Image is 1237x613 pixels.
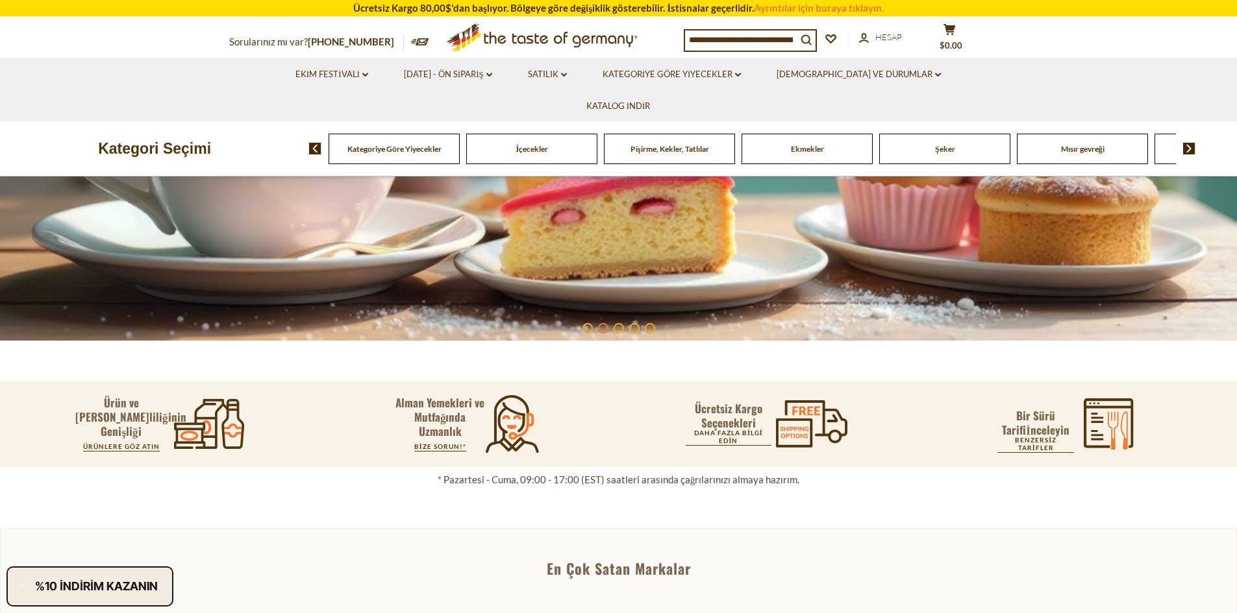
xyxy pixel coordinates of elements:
a: [PHONE_NUMBER] [308,36,394,47]
font: Alman Yemekleri ve Mutfağında Uzmanlık [395,394,484,439]
font: Ücretsiz Kargo Seçenekleri [695,400,762,431]
a: Ekim Festivali [295,67,368,82]
font: Kategori Seçimi [98,140,211,157]
a: DAHA FAZLA BİLGİ EDİN [686,429,771,444]
button: $0.00 [931,23,969,56]
font: DAHA FAZLA BİLGİ EDİN [694,429,763,444]
font: Ekim Festivali [295,69,360,79]
a: Kategoriye Göre Yiyecekler [603,67,742,82]
a: BENZERSİZ TARİFLER [997,436,1074,451]
font: BENZERSİZ TARİFLER [1015,436,1056,451]
font: Kategoriye Göre Yiyecekler [603,69,733,79]
a: ÜRÜNLERE GÖZ ATIN [83,442,160,450]
font: En Çok Satan Markalar [547,558,691,579]
a: İçecekler [516,144,548,154]
font: [DEMOGRAPHIC_DATA] ve Durumlar [777,69,932,79]
font: Ürün ve [PERSON_NAME]liliğinin Genişliği [75,394,186,439]
a: Katalog İndir [586,99,651,114]
a: Şeker [935,144,955,154]
a: [DEMOGRAPHIC_DATA] ve Durumlar [777,67,941,82]
font: Satılık [528,69,558,79]
a: Pişirme, Kekler, Tatlılar [631,144,709,154]
font: [DATE] - ÖN SİPARİŞ [404,69,484,79]
font: Katalog İndir [586,101,651,111]
a: Ayrıntılar için buraya tıklayın. [754,2,884,14]
img: sonraki ok [1183,143,1195,154]
font: * Pazartesi - Cuma, 09:00 - 17:00 (EST) saatleri arasında çağrılarınızı almaya hazırım. [438,474,800,485]
font: Hesap [875,32,902,42]
a: Kategoriye Göre Yiyecekler [347,144,442,154]
font: Ücretsiz Kargo 80,00$'dan başlıyor. Bölgeye göre değişiklik gösterebilir. İstisnalar geçerlidir. [353,2,754,14]
font: Bir Sürü Tarifi [1002,407,1055,438]
a: Mısır gevreği [1061,144,1105,154]
font: İnceleyin [1026,422,1069,438]
a: BİZE SORUN!* [414,442,466,450]
a: Ekmekler [791,144,824,154]
img: önceki ok [309,143,321,154]
a: Hesap [859,30,902,45]
a: Satılık [528,67,567,82]
font: Sorularınız mı var? [229,36,308,47]
a: [DATE] - ÖN SİPARİŞ [404,67,492,82]
font: $0.00 [940,40,962,51]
